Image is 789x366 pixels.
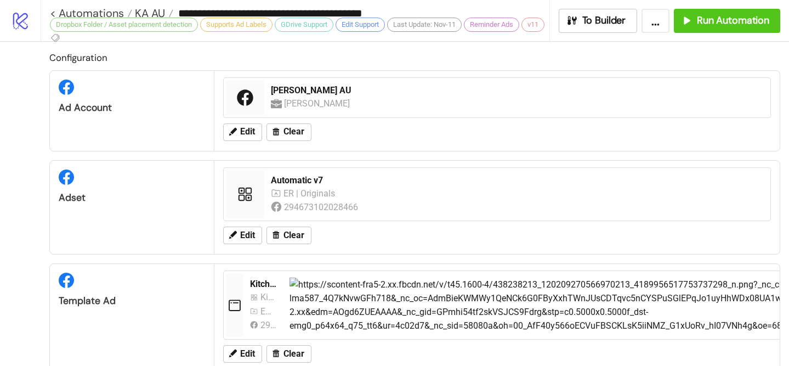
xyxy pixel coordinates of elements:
div: ER | Originals [260,305,276,318]
h2: Configuration [49,50,780,65]
span: Edit [240,230,255,240]
div: Template Ad [59,295,205,307]
div: Automatic v7 [271,174,764,187]
span: Clear [283,230,304,240]
button: Edit [223,123,262,141]
div: Edit Support [336,18,385,32]
a: KA AU [132,8,173,19]
button: Clear [266,227,311,244]
button: Edit [223,227,262,244]
div: ER | Originals [283,187,338,200]
div: Dropbox Folder / Asset placement detection [50,18,198,32]
button: Clear [266,345,311,363]
button: To Builder [559,9,638,33]
span: Edit [240,127,255,137]
div: Kitchn Template [250,278,281,290]
div: Reminder Ads [464,18,519,32]
button: ... [642,9,669,33]
div: 294673102028466 [260,318,276,332]
div: Adset [59,192,205,204]
div: Kitchn Automatic 1 [260,290,276,304]
div: [PERSON_NAME] AU [271,85,764,97]
div: [PERSON_NAME] [284,97,352,110]
button: Edit [223,345,262,363]
button: Clear [266,123,311,141]
button: Run Automation [674,9,780,33]
a: < Automations [50,8,132,19]
span: Edit [240,349,255,359]
span: To Builder [582,14,626,27]
div: GDrive Support [275,18,333,32]
div: Last Update: Nov-11 [387,18,462,32]
div: Supports Ad Labels [200,18,273,32]
div: v11 [521,18,544,32]
div: 294673102028466 [284,200,360,214]
span: Clear [283,349,304,359]
span: Clear [283,127,304,137]
span: Run Automation [697,14,769,27]
div: Ad Account [59,102,205,114]
span: KA AU [132,6,165,20]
